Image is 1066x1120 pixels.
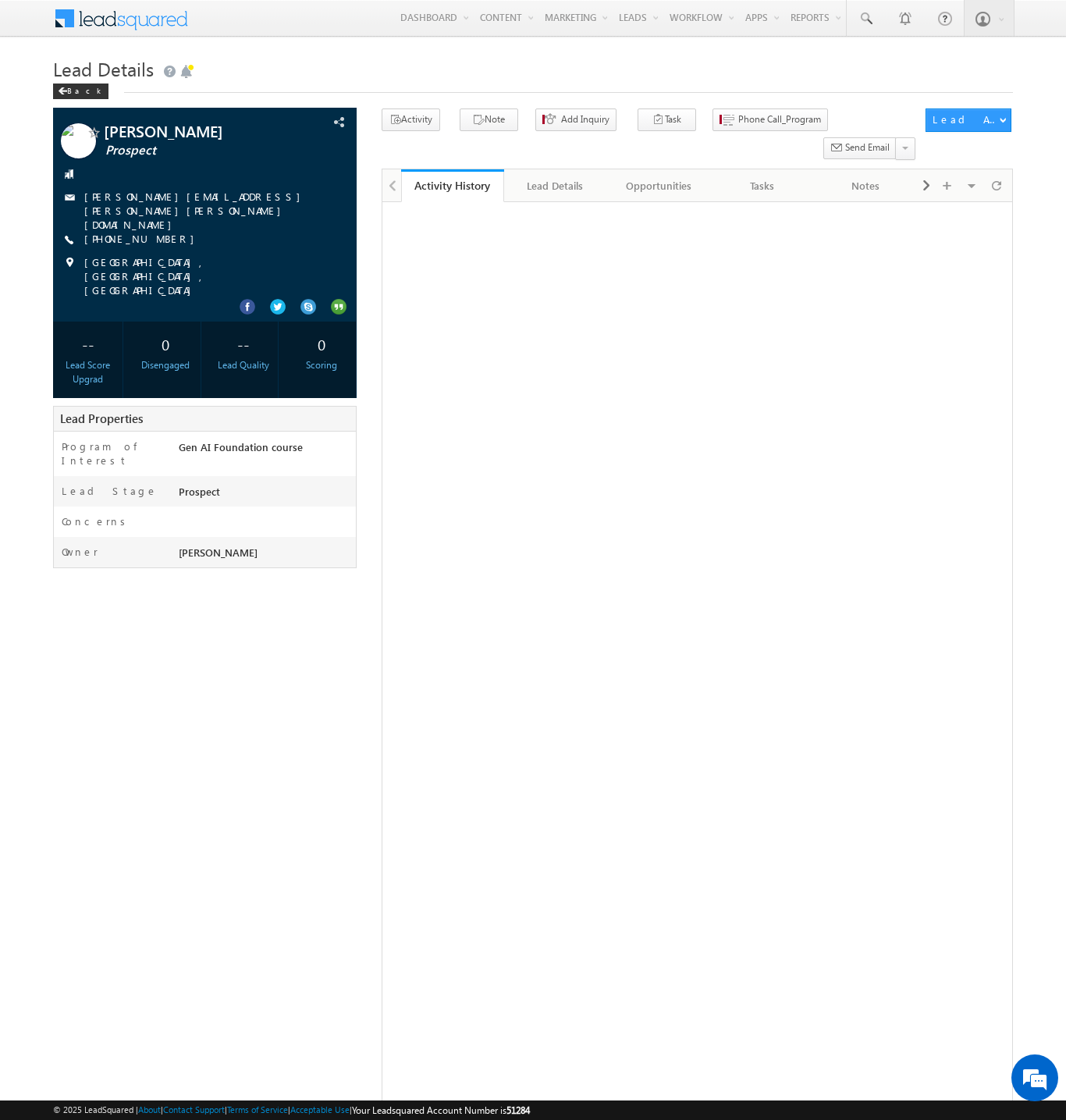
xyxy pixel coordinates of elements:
a: Contact Support [163,1104,225,1115]
a: Activity History [401,169,504,202]
span: [PERSON_NAME] [104,123,291,139]
div: Tasks [723,176,800,195]
a: Notes [814,169,917,202]
div: Notes [826,176,903,195]
label: Lead Stage [62,484,158,498]
div: Opportunities [620,176,697,195]
span: Prospect [105,143,293,158]
button: Send Email [823,137,897,160]
div: Lead Quality [213,358,275,372]
span: Your Leadsquared Account Number is [352,1104,530,1116]
div: Scoring [290,358,352,372]
div: 0 [135,329,197,358]
label: Owner [62,545,98,559]
a: Lead Details [504,169,607,202]
div: Prospect [175,484,356,506]
span: Send Email [845,140,890,155]
button: Lead Actions [926,108,1011,132]
button: Add Inquiry [535,108,617,131]
div: -- [213,329,275,358]
span: [PERSON_NAME] [179,546,258,559]
button: Phone Call_Program [712,108,828,131]
div: Lead Actions [933,112,999,126]
span: Add Inquiry [561,112,609,126]
img: Profile photo [61,123,96,164]
a: Opportunities [608,169,711,202]
label: Program of Interest [62,439,163,468]
button: Activity [382,108,440,131]
span: Lead Properties [60,411,143,426]
span: 51284 [506,1104,530,1116]
button: Note [460,108,518,131]
div: Gen AI Foundation course [175,439,356,461]
span: Phone Call_Program [738,112,821,126]
div: Lead Details [517,176,593,195]
div: Disengaged [135,358,197,372]
div: 0 [290,329,352,358]
div: Back [53,84,108,99]
label: Concerns [62,514,131,528]
a: Tasks [711,169,814,202]
a: Back [53,83,116,96]
a: [PERSON_NAME][EMAIL_ADDRESS][PERSON_NAME][PERSON_NAME][DOMAIN_NAME] [84,190,308,231]
span: Lead Details [53,56,154,81]
a: Acceptable Use [290,1104,350,1115]
div: -- [57,329,119,358]
a: Terms of Service [227,1104,288,1115]
div: Activity History [413,178,492,193]
button: Task [638,108,696,131]
span: © 2025 LeadSquared | | | | | [53,1103,530,1118]
div: Lead Score Upgrad [57,358,119,386]
span: [PHONE_NUMBER] [84,232,202,247]
span: [GEOGRAPHIC_DATA], [GEOGRAPHIC_DATA], [GEOGRAPHIC_DATA] [84,255,329,297]
a: About [138,1104,161,1115]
